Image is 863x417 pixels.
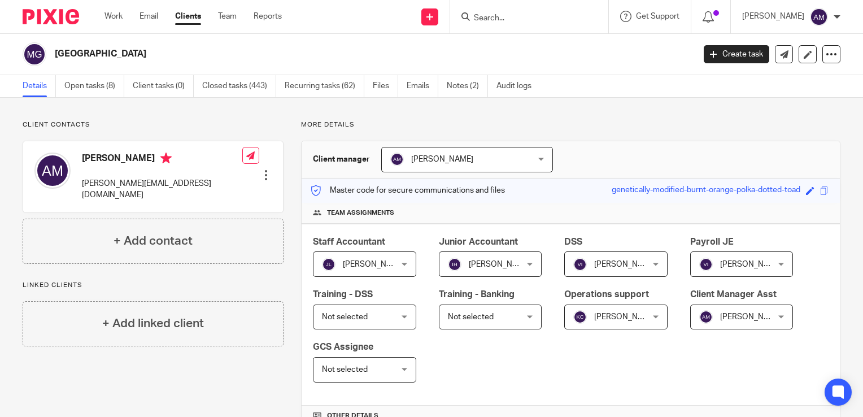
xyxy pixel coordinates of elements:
[407,75,438,97] a: Emails
[343,260,405,268] span: [PERSON_NAME]
[469,260,531,268] span: [PERSON_NAME]
[23,281,284,290] p: Linked clients
[104,11,123,22] a: Work
[322,313,368,321] span: Not selected
[390,153,404,166] img: svg%3E
[23,75,56,97] a: Details
[327,208,394,218] span: Team assignments
[742,11,804,22] p: [PERSON_NAME]
[254,11,282,22] a: Reports
[23,42,46,66] img: svg%3E
[594,260,656,268] span: [PERSON_NAME]
[636,12,679,20] span: Get Support
[160,153,172,164] i: Primary
[447,75,488,97] a: Notes (2)
[23,9,79,24] img: Pixie
[313,342,373,351] span: GCS Assignee
[64,75,124,97] a: Open tasks (8)
[285,75,364,97] a: Recurring tasks (62)
[133,75,194,97] a: Client tasks (0)
[140,11,158,22] a: Email
[34,153,71,189] img: svg%3E
[439,237,518,246] span: Junior Accountant
[564,237,582,246] span: DSS
[690,290,777,299] span: Client Manager Asst
[313,154,370,165] h3: Client manager
[202,75,276,97] a: Closed tasks (443)
[313,237,385,246] span: Staff Accountant
[322,258,335,271] img: svg%3E
[612,184,800,197] div: genetically-modified-burnt-orange-polka-dotted-toad
[720,313,782,321] span: [PERSON_NAME]
[564,290,649,299] span: Operations support
[699,310,713,324] img: svg%3E
[175,11,201,22] a: Clients
[322,366,368,373] span: Not selected
[573,310,587,324] img: svg%3E
[313,290,373,299] span: Training - DSS
[310,185,505,196] p: Master code for secure communications and files
[218,11,237,22] a: Team
[699,258,713,271] img: svg%3E
[720,260,782,268] span: [PERSON_NAME]
[448,313,494,321] span: Not selected
[704,45,769,63] a: Create task
[411,155,473,163] span: [PERSON_NAME]
[810,8,828,26] img: svg%3E
[102,315,204,332] h4: + Add linked client
[23,120,284,129] p: Client contacts
[573,258,587,271] img: svg%3E
[55,48,560,60] h2: [GEOGRAPHIC_DATA]
[82,153,242,167] h4: [PERSON_NAME]
[496,75,540,97] a: Audit logs
[373,75,398,97] a: Files
[301,120,840,129] p: More details
[82,178,242,201] p: [PERSON_NAME][EMAIL_ADDRESS][DOMAIN_NAME]
[473,14,574,24] input: Search
[594,313,656,321] span: [PERSON_NAME]
[439,290,515,299] span: Training - Banking
[448,258,461,271] img: svg%3E
[690,237,734,246] span: Payroll JE
[114,232,193,250] h4: + Add contact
